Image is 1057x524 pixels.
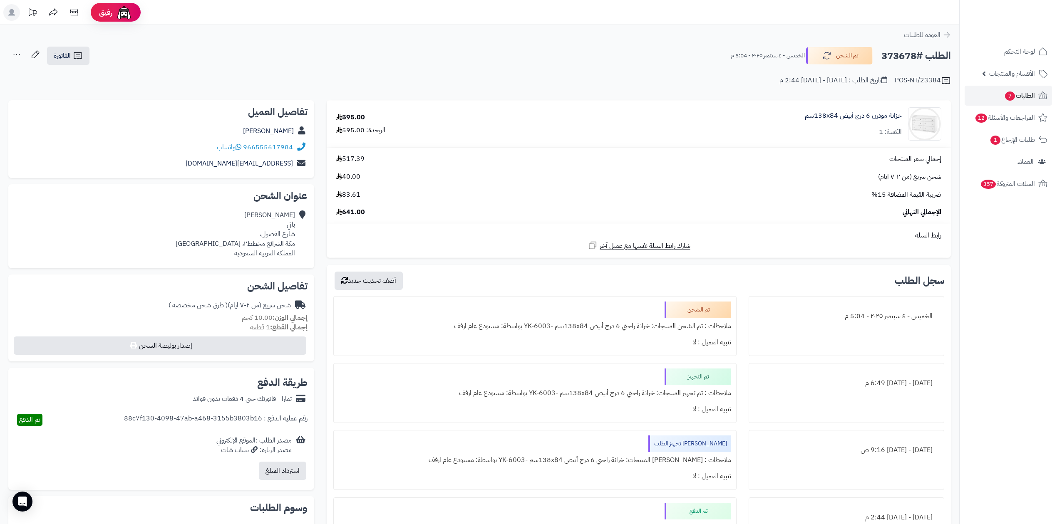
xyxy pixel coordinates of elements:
div: Open Intercom Messenger [12,492,32,512]
div: 595.00 [336,113,365,122]
span: السلات المتروكة [980,178,1035,190]
a: [EMAIL_ADDRESS][DOMAIN_NAME] [186,158,293,168]
div: [PERSON_NAME] تجهيز الطلب [648,435,731,452]
span: 40.00 [336,172,360,182]
strong: إجمالي الوزن: [273,313,308,323]
button: تم الشحن [806,47,873,64]
a: المراجعات والأسئلة12 [965,108,1052,128]
span: الطلبات [1004,90,1035,101]
div: POS-NT/23384 [895,76,951,86]
span: المراجعات والأسئلة [975,112,1035,124]
div: تنبيه العميل : لا [339,468,731,484]
div: [PERSON_NAME] باتي شارع الفصول، مكة الشرائع مخطط٢، [GEOGRAPHIC_DATA] المملكة العربية السعودية [176,210,295,258]
a: لوحة التحكم [965,42,1052,62]
span: رفيق [99,7,112,17]
div: [DATE] - [DATE] 9:16 ص [754,442,939,458]
span: الإجمالي النهائي [903,208,941,217]
span: العودة للطلبات [904,30,940,40]
div: تاريخ الطلب : [DATE] - [DATE] 2:44 م [779,76,887,85]
span: لوحة التحكم [1004,46,1035,57]
span: 357 [981,180,996,189]
span: ( طرق شحن مخصصة ) [169,300,228,310]
div: تمارا - فاتورتك حتى 4 دفعات بدون فوائد [193,394,292,404]
h2: الطلب #373678 [881,47,951,64]
img: ai-face.png [116,4,132,21]
div: ملاحظات : تم تجهيز المنتجات: خزانة راحتي 6 درج أبيض 138x84سم -YK-6003 بواسطة: مستودع عام ارفف [339,385,731,401]
h2: عنوان الشحن [15,191,308,201]
span: الفاتورة [54,51,71,61]
h2: وسوم الطلبات [15,503,308,513]
a: 966555617984 [243,142,293,152]
a: الفاتورة [47,47,89,65]
div: تم الشحن [665,302,731,318]
div: تم الدفع [665,503,731,519]
small: الخميس - ٤ سبتمبر ٢٠٢٥ - 5:04 م [731,52,805,60]
div: الخميس - ٤ سبتمبر ٢٠٢٥ - 5:04 م [754,308,939,324]
h2: طريقة الدفع [257,378,308,388]
div: الكمية: 1 [879,127,902,137]
h2: تفاصيل العميل [15,107,308,117]
span: الأقسام والمنتجات [989,68,1035,79]
div: [DATE] - [DATE] 6:49 م [754,375,939,391]
div: تنبيه العميل : لا [339,401,731,418]
a: تحديثات المنصة [22,4,43,23]
div: تم التجهيز [665,368,731,385]
a: شارك رابط السلة نفسها مع عميل آخر [588,240,690,251]
div: مصدر الطلب :الموقع الإلكتروني [216,436,292,455]
button: أضف تحديث جديد [335,272,403,290]
div: شحن سريع (من ٢-٧ ايام) [169,301,291,310]
div: رابط السلة [330,231,948,240]
a: خزانة مودرن 6 درج أبيض 138x84سم [805,111,902,121]
span: ضريبة القيمة المضافة 15% [871,190,941,200]
span: 1 [990,136,1000,145]
a: العملاء [965,152,1052,172]
div: الوحدة: 595.00 [336,126,385,135]
span: 83.61 [336,190,360,200]
span: شحن سريع (من ٢-٧ ايام) [878,172,941,182]
div: تنبيه العميل : لا [339,334,731,351]
span: 641.00 [336,208,365,217]
button: استرداد المبلغ [259,462,306,480]
span: طلبات الإرجاع [990,134,1035,146]
a: [PERSON_NAME] [243,126,294,136]
a: السلات المتروكة357 [965,174,1052,194]
span: تم الدفع [19,415,40,425]
strong: إجمالي القطع: [270,322,308,332]
span: 7 [1005,91,1015,101]
span: 517.39 [336,154,365,164]
span: 12 [975,114,987,123]
a: الطلبات7 [965,86,1052,106]
a: واتساب [217,142,241,152]
img: 1710267216-110115010044-90x90.jpg [908,107,941,141]
span: العملاء [1017,156,1034,168]
small: 10.00 كجم [242,313,308,323]
a: العودة للطلبات [904,30,951,40]
span: إجمالي سعر المنتجات [889,154,941,164]
a: طلبات الإرجاع1 [965,130,1052,150]
div: مصدر الزيارة: سناب شات [216,445,292,455]
div: رقم عملية الدفع : 88c7f130-4098-47ab-a468-3155b3803b16 [124,414,308,426]
div: ملاحظات : [PERSON_NAME] المنتجات: خزانة راحتي 6 درج أبيض 138x84سم -YK-6003 بواسطة: مستودع عام ارفف [339,452,731,468]
div: ملاحظات : تم الشحن المنتجات: خزانة راحتي 6 درج أبيض 138x84سم -YK-6003 بواسطة: مستودع عام ارفف [339,318,731,334]
h3: سجل الطلب [895,276,944,286]
small: 1 قطعة [250,322,308,332]
h2: تفاصيل الشحن [15,281,308,291]
span: شارك رابط السلة نفسها مع عميل آخر [600,241,690,251]
button: إصدار بوليصة الشحن [14,336,306,355]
